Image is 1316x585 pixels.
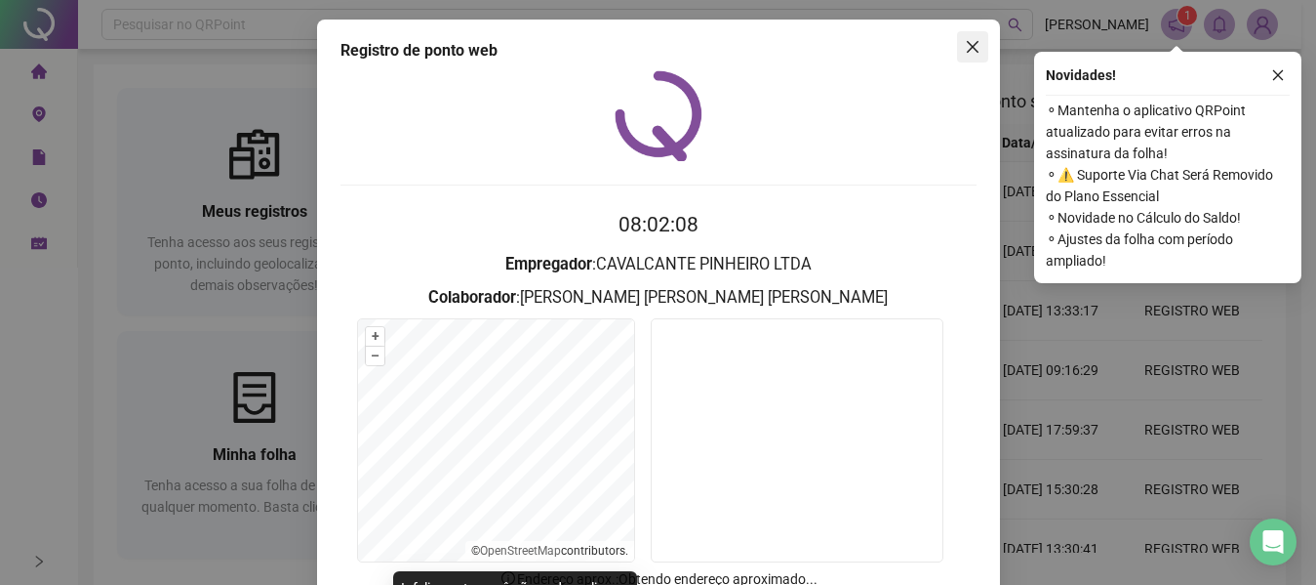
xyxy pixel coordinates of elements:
[340,285,977,311] h3: : [PERSON_NAME] [PERSON_NAME] [PERSON_NAME]
[340,252,977,277] h3: : CAVALCANTE PINHEIRO LTDA
[340,39,977,63] div: Registro de ponto web
[1046,229,1290,272] span: ⚬ Ajustes da folha com período ampliado!
[505,255,592,273] strong: Empregador
[428,288,516,307] strong: Colaborador
[1046,100,1290,164] span: ⚬ Mantenha o aplicativo QRPoint atualizado para evitar erros na assinatura da folha!
[1046,164,1290,207] span: ⚬ ⚠️ Suporte Via Chat Será Removido do Plano Essencial
[471,544,628,558] li: © contributors.
[957,31,988,63] button: Close
[480,544,561,558] a: OpenStreetMap
[1271,68,1285,82] span: close
[1250,519,1296,565] div: Open Intercom Messenger
[366,327,384,346] button: +
[1046,207,1290,229] span: ⚬ Novidade no Cálculo do Saldo!
[1046,64,1116,86] span: Novidades !
[615,70,702,161] img: QRPoint
[965,39,980,55] span: close
[366,347,384,365] button: –
[618,213,698,236] time: 08:02:08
